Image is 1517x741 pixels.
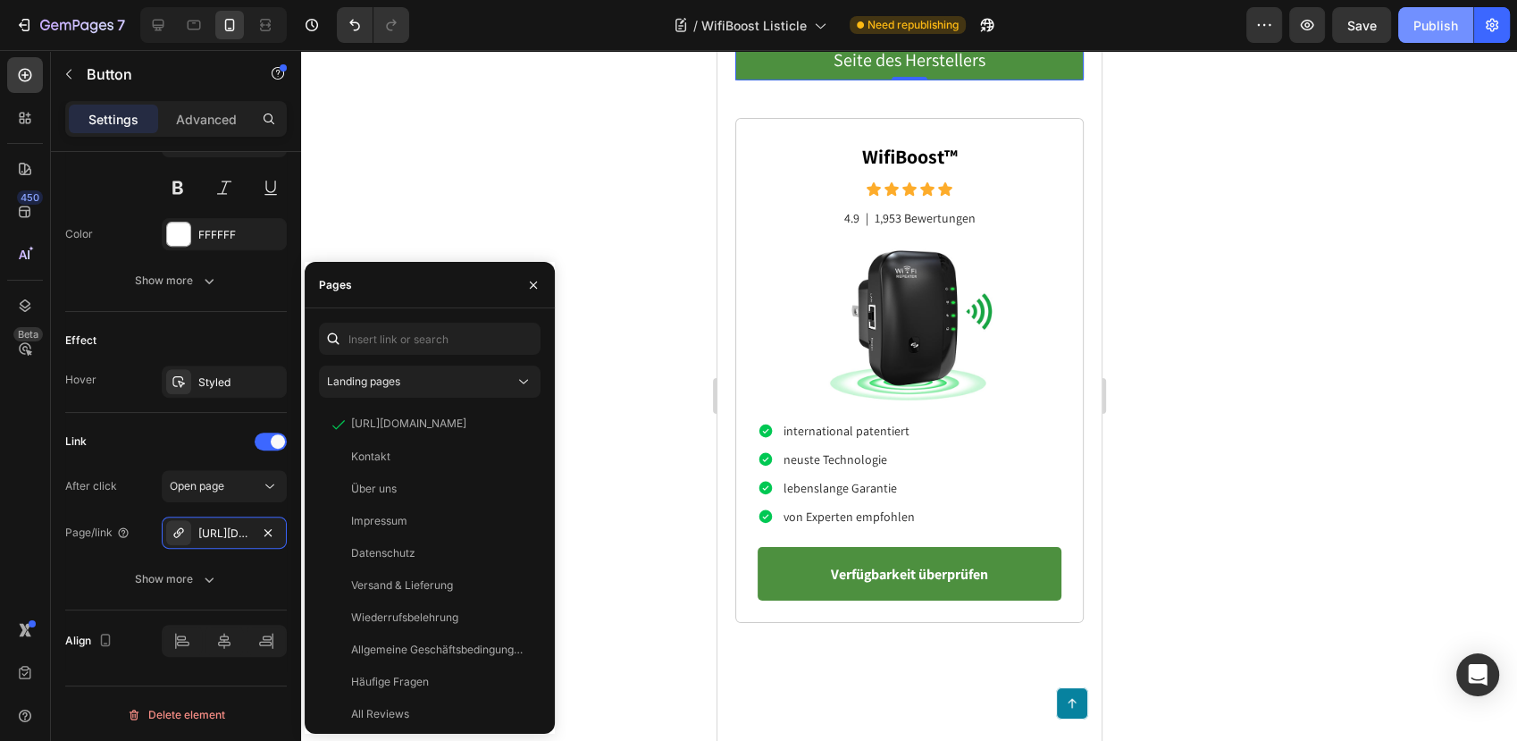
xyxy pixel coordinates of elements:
div: Versand & Lieferung [351,577,453,594]
div: Allgemeine Geschäftsbedingungen [351,642,523,658]
span: WifiBoost Listicle [701,16,807,35]
div: Datenschutz [351,545,415,561]
button: Delete element [65,701,287,729]
iframe: Design area [717,50,1102,741]
p: 7 [117,14,125,36]
button: Publish [1398,7,1473,43]
button: Save [1332,7,1391,43]
button: 7 [7,7,133,43]
div: Häufige Fragen [351,674,429,690]
div: Align [65,629,116,653]
div: Effect [65,333,96,349]
div: Open Intercom Messenger [1456,653,1499,696]
div: Über uns [351,481,397,497]
span: Save [1347,18,1377,33]
div: Link [65,434,87,450]
div: Color [65,226,93,242]
div: All Reviews [351,706,409,722]
div: Impressum [351,513,407,529]
div: Page/link [65,525,130,541]
div: Beta [13,327,43,341]
p: Button [87,63,239,85]
div: Hover [65,372,96,388]
div: 450 [17,190,43,205]
div: Show more [135,570,218,588]
button: Show more [65,265,287,297]
button: Landing pages [319,366,541,398]
p: Advanced [176,110,237,129]
div: Delete element [127,704,225,726]
p: Settings [88,110,138,129]
input: Insert link or search [319,323,541,355]
span: Landing pages [327,375,400,388]
div: FFFFFF [198,227,282,243]
div: Styled [198,375,282,391]
div: Wiederrufsbelehrung [351,610,458,626]
div: Publish [1413,16,1458,35]
div: [URL][DOMAIN_NAME] [198,526,250,542]
div: After click [65,478,117,494]
button: Open page [162,470,287,502]
span: Open page [170,479,224,493]
div: Kontakt [351,449,390,465]
div: Undo/Redo [337,7,409,43]
div: Show more [135,272,218,290]
span: Need republishing [867,17,959,33]
div: [URL][DOMAIN_NAME] [351,416,466,432]
button: Show more [65,563,287,595]
div: Pages [319,277,352,293]
span: / [693,16,698,35]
